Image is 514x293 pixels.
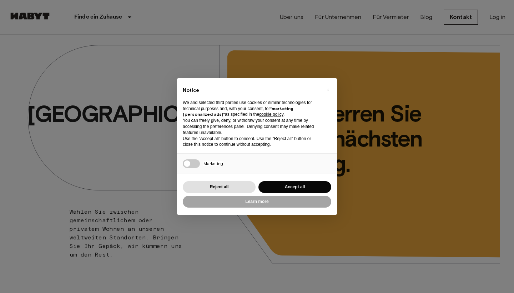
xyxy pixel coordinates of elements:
strong: “marketing (personalized ads)” [183,106,293,117]
span: × [327,85,329,94]
p: You can freely give, deny, or withdraw your consent at any time by accessing the preferences pane... [183,118,320,135]
button: Learn more [183,196,331,208]
button: Reject all [183,181,256,193]
a: cookie policy [259,112,283,117]
p: We and selected third parties use cookies or similar technologies for technical purposes and, wit... [183,100,320,118]
button: Close this notice [322,84,333,95]
span: Marketing [203,161,223,166]
h2: Notice [183,87,320,94]
p: Use the “Accept all” button to consent. Use the “Reject all” button or close this notice to conti... [183,136,320,148]
button: Accept all [258,181,331,193]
